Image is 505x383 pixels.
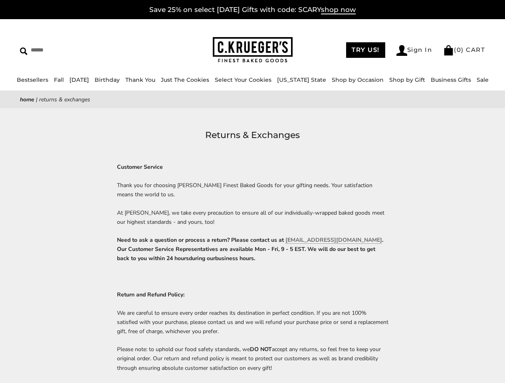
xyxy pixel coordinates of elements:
[477,76,489,83] a: Sale
[396,45,432,56] a: Sign In
[39,96,90,103] span: Returns & Exchanges
[277,76,326,83] a: [US_STATE] State
[20,47,28,55] img: Search
[443,45,454,55] img: Bag
[332,76,384,83] a: Shop by Occasion
[20,44,127,56] input: Search
[215,76,271,83] a: Select Your Cookies
[457,46,461,53] span: 0
[215,255,255,262] span: business hours.
[117,345,388,372] p: Please note: to uphold our food safety standards, we accept any returns, so feel free to keep you...
[213,37,293,63] img: C.KRUEGER'S
[117,209,384,226] span: At [PERSON_NAME], we take every precaution to ensure all of our individually-wrapped baked goods ...
[149,6,356,14] a: Save 25% on select [DATE] Gifts with code: SCARYshop now
[20,95,485,104] nav: breadcrumbs
[95,76,120,83] a: Birthday
[54,76,64,83] a: Fall
[161,76,209,83] a: Just The Cookies
[117,291,184,298] strong: Return and Refund Policy:
[69,76,89,83] a: [DATE]
[389,76,425,83] a: Shop by Gift
[17,76,48,83] a: Bestsellers
[250,345,272,353] strong: DO NOT
[285,236,382,244] a: [EMAIL_ADDRESS][DOMAIN_NAME]
[36,96,38,103] span: |
[117,308,388,336] p: We are careful to ensure every order reaches its destination in perfect condition. If you are not...
[125,76,155,83] a: Thank You
[396,45,407,56] img: Account
[117,236,383,262] span: . Our Customer Service Representatives are available Mon - Fri, 9 - 5 EST. We will do our best to...
[431,76,471,83] a: Business Gifts
[189,255,215,262] span: during our
[346,42,385,58] a: TRY US!
[20,96,34,103] a: Home
[117,182,372,198] span: Thank you for choosing [PERSON_NAME] Finest Baked Goods for your gifting needs. Your satisfaction...
[117,163,163,171] strong: Customer Service
[32,128,473,142] h1: Returns & Exchanges
[443,46,485,53] a: (0) CART
[117,236,383,262] strong: Need to ask a question or process a return? Please contact us at
[321,6,356,14] span: shop now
